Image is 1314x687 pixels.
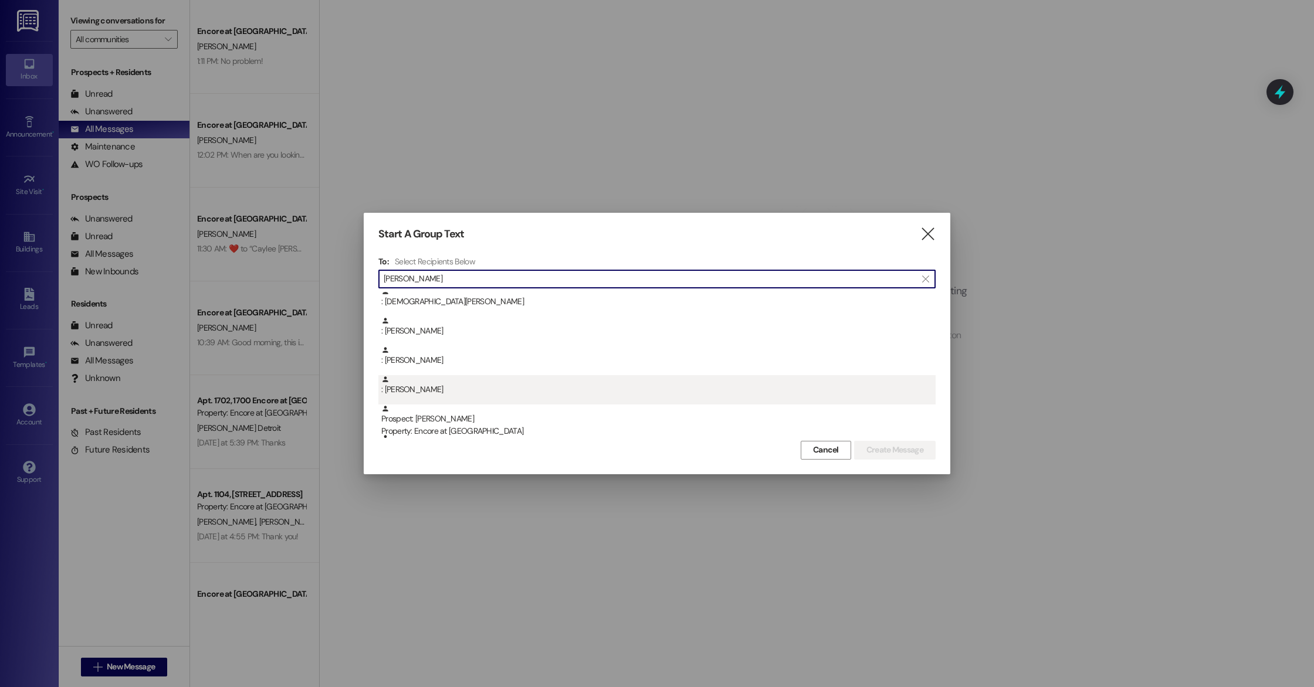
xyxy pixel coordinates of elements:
[381,346,936,366] div: : [PERSON_NAME]
[378,346,936,375] div: : [PERSON_NAME]
[381,287,936,308] div: : [DEMOGRAPHIC_DATA][PERSON_NAME]
[854,441,936,460] button: Create Message
[378,287,936,317] div: : [DEMOGRAPHIC_DATA][PERSON_NAME]
[381,375,936,396] div: : [PERSON_NAME]
[381,317,936,337] div: : [PERSON_NAME]
[381,434,936,467] div: Prospect: [PERSON_NAME]
[920,228,936,240] i: 
[395,256,475,267] h4: Select Recipients Below
[381,425,936,437] div: Property: Encore at [GEOGRAPHIC_DATA]
[378,256,389,267] h3: To:
[801,441,851,460] button: Cancel
[381,404,936,438] div: Prospect: [PERSON_NAME]
[378,227,464,241] h3: Start A Group Text
[378,317,936,346] div: : [PERSON_NAME]
[866,444,923,456] span: Create Message
[922,274,929,284] i: 
[378,434,936,463] div: Prospect: [PERSON_NAME]
[378,404,936,434] div: Prospect: [PERSON_NAME]Property: Encore at [GEOGRAPHIC_DATA]
[916,270,935,288] button: Clear text
[378,375,936,404] div: : [PERSON_NAME]
[813,444,839,456] span: Cancel
[384,271,916,287] input: Search for any contact or apartment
